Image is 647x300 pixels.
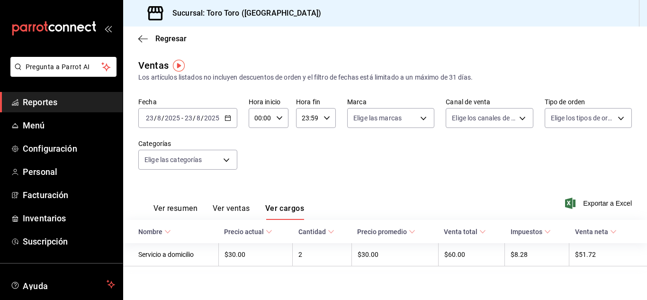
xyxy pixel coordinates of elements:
span: / [162,114,164,122]
button: open_drawer_menu [104,25,112,32]
a: Pregunta a Parrot AI [7,69,117,79]
label: Hora inicio [249,99,288,105]
label: Marca [347,99,434,105]
button: Ver ventas [213,204,250,220]
span: Menú [23,119,115,132]
span: Precio actual [224,228,272,236]
button: Exportar a Excel [567,198,632,209]
span: Venta neta [575,228,617,236]
span: Inventarios [23,212,115,225]
span: Venta total [444,228,486,236]
button: Pregunta a Parrot AI [10,57,117,77]
span: / [201,114,204,122]
input: -- [145,114,154,122]
label: Hora fin [296,99,336,105]
span: Cantidad [298,228,334,236]
span: Facturación [23,189,115,201]
input: ---- [164,114,180,122]
td: $60.00 [438,243,505,266]
span: Personal [23,165,115,178]
div: Ventas [138,58,169,73]
span: Elige las marcas [353,113,402,123]
td: $30.00 [351,243,438,266]
span: Elige los tipos de orden [551,113,614,123]
div: navigation tabs [153,204,304,220]
span: Configuración [23,142,115,155]
label: Tipo de orden [545,99,632,105]
input: -- [184,114,193,122]
span: Suscripción [23,235,115,248]
span: Pregunta a Parrot AI [26,62,102,72]
h3: Sucursal: Toro Toro ([GEOGRAPHIC_DATA]) [165,8,321,19]
button: Ver cargos [265,204,305,220]
span: Precio promedio [357,228,415,236]
button: Regresar [138,34,187,43]
td: Servicio a domicilio [123,243,218,266]
td: $30.00 [218,243,293,266]
div: Los artículos listados no incluyen descuentos de orden y el filtro de fechas está limitado a un m... [138,73,632,82]
span: Elige los canales de venta [452,113,515,123]
input: -- [157,114,162,122]
span: Ayuda [23,279,103,290]
span: / [193,114,196,122]
img: Tooltip marker [173,60,185,72]
input: -- [196,114,201,122]
span: Nombre [138,228,171,236]
span: Elige las categorías [144,155,202,164]
label: Categorías [138,140,237,147]
input: ---- [204,114,220,122]
span: - [181,114,183,122]
td: $51.72 [569,243,647,266]
span: / [154,114,157,122]
label: Canal de venta [446,99,533,105]
td: $8.28 [505,243,569,266]
span: Regresar [155,34,187,43]
span: Reportes [23,96,115,109]
button: Ver resumen [153,204,198,220]
td: 2 [293,243,351,266]
label: Fecha [138,99,237,105]
span: Impuestos [511,228,551,236]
